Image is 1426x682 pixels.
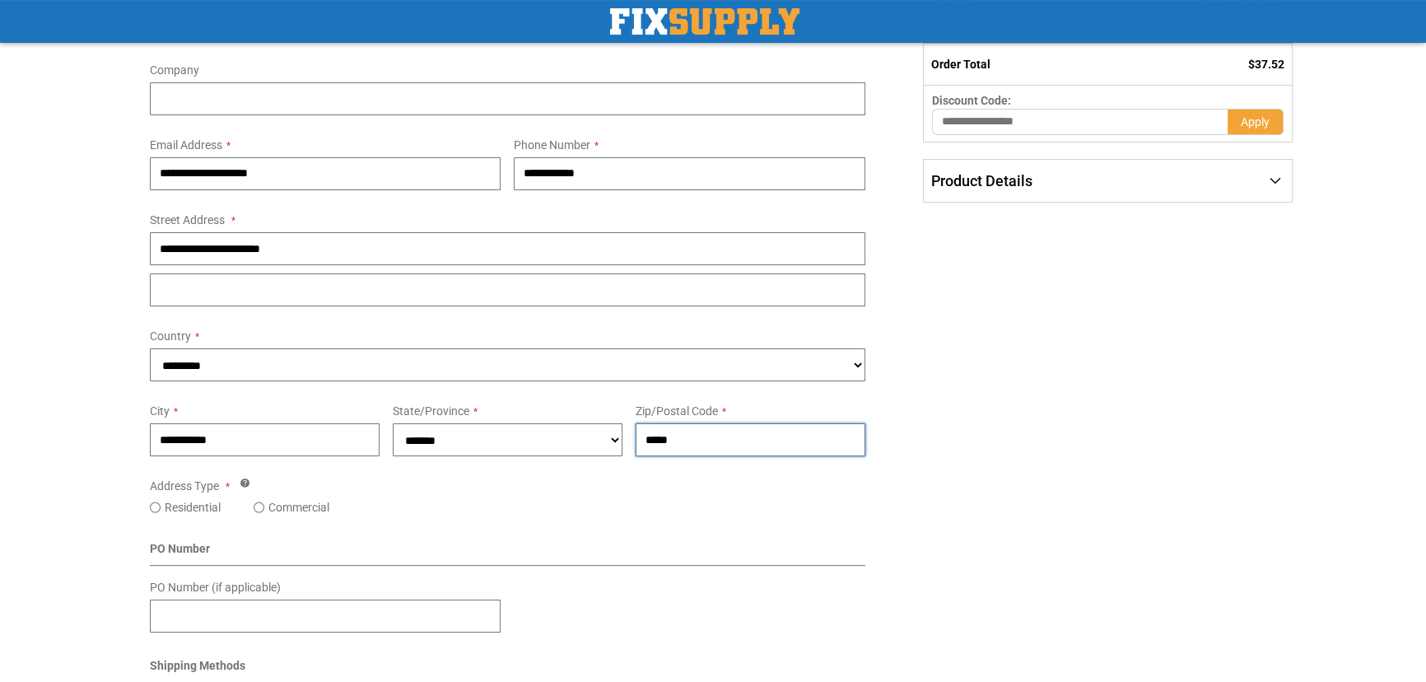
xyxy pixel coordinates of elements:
a: store logo [610,8,799,35]
span: Discount Code: [932,94,1011,107]
img: Fix Industrial Supply [610,8,799,35]
span: PO Number (if applicable) [150,581,281,594]
span: Apply [1241,115,1270,128]
span: Zip/Postal Code [636,404,718,418]
span: Street Address [150,213,225,227]
span: Email Address [150,138,222,152]
span: State/Province [393,404,469,418]
label: Residential [165,499,221,516]
label: Commercial [268,499,329,516]
span: $37.52 [1248,58,1284,71]
strong: Order Total [931,58,990,71]
span: Phone Number [514,138,590,152]
span: Company [150,63,199,77]
span: Address Type [150,479,219,493]
span: Product Details [931,172,1032,189]
div: PO Number [150,540,865,566]
span: City [150,404,170,418]
button: Apply [1228,109,1284,135]
span: Country [150,329,191,343]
